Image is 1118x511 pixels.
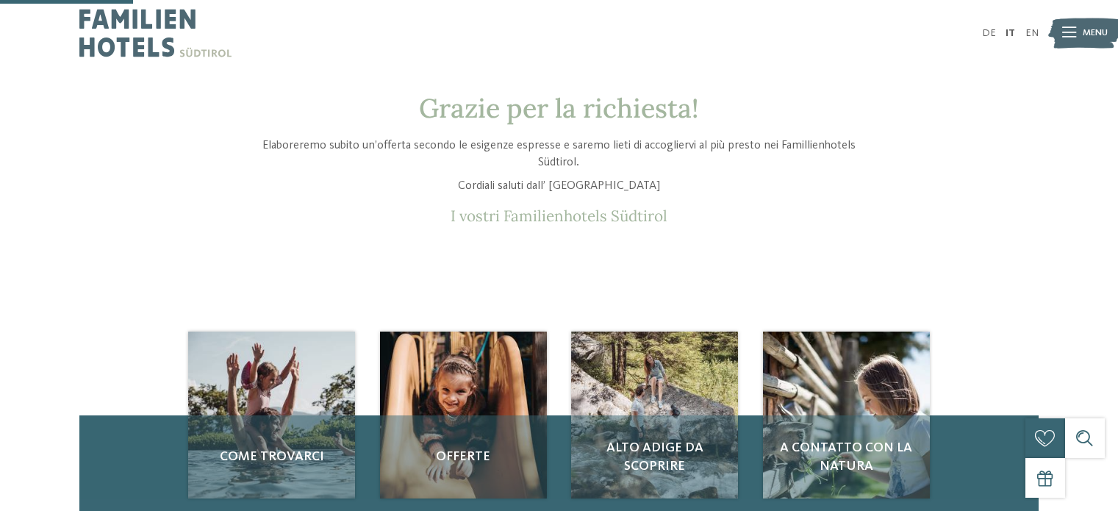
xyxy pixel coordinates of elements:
p: I vostri Familienhotels Südtirol [245,207,874,226]
a: Richiesta Offerte [380,332,547,499]
span: Grazie per la richiesta! [419,91,698,125]
img: Richiesta [763,332,930,499]
span: Alto Adige da scoprire [584,439,725,476]
img: Richiesta [380,332,547,499]
p: Elaboreremo subito un’offerta secondo le esigenze espresse e saremo lieti di accogliervi al più p... [245,137,874,171]
img: Richiesta [571,332,738,499]
span: Menu [1083,26,1108,40]
a: Richiesta Come trovarci [188,332,355,499]
p: Cordiali saluti dall’ [GEOGRAPHIC_DATA] [245,178,874,195]
a: Richiesta Alto Adige da scoprire [571,332,738,499]
a: EN [1025,28,1039,38]
span: Come trovarci [201,448,342,466]
span: Offerte [393,448,534,466]
span: A contatto con la natura [776,439,917,476]
img: Richiesta [188,332,355,499]
a: Richiesta A contatto con la natura [763,332,930,499]
a: DE [982,28,996,38]
a: IT [1006,28,1015,38]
